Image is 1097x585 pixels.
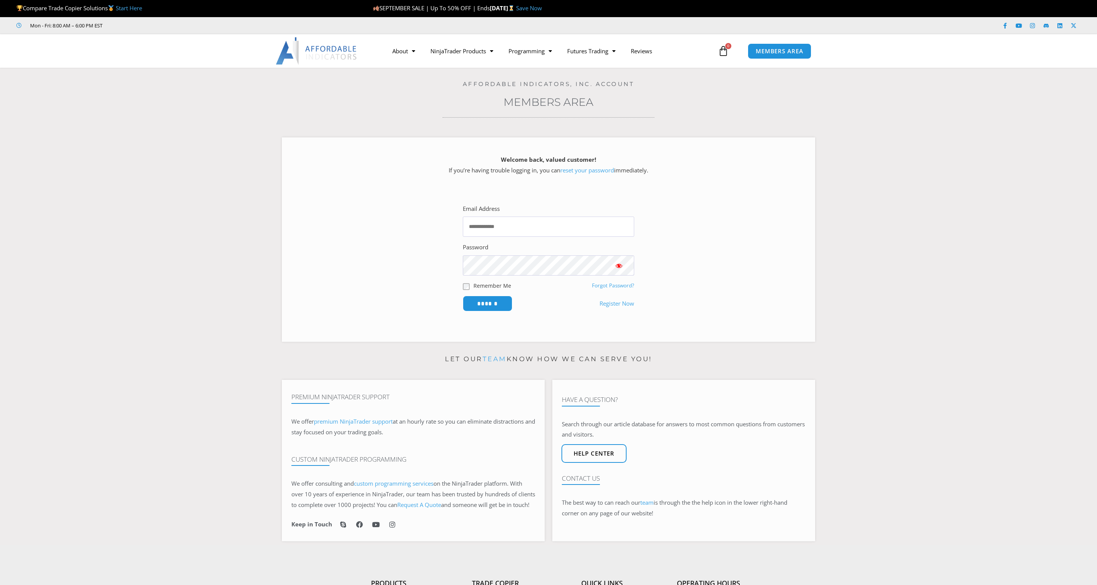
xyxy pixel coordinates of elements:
a: Help center [561,444,627,463]
a: NinjaTrader Products [423,42,501,60]
span: on the NinjaTrader platform. With over 10 years of experience in NinjaTrader, our team has been t... [291,480,535,508]
img: LogoAI | Affordable Indicators – NinjaTrader [276,37,358,65]
img: 🍂 [373,5,379,11]
strong: [DATE] [490,4,516,12]
img: ⌛ [509,5,514,11]
h4: Custom NinjaTrader Programming [291,456,535,463]
nav: Menu [385,42,716,60]
a: Register Now [600,298,634,309]
a: premium NinjaTrader support [314,418,393,425]
h4: Premium NinjaTrader Support [291,393,535,401]
a: team [640,499,654,506]
span: Compare Trade Copier Solutions [16,4,142,12]
p: Search through our article database for answers to most common questions from customers and visit... [562,419,806,440]
span: Mon - Fri: 8:00 AM – 6:00 PM EST [28,21,102,30]
span: MEMBERS AREA [756,48,803,54]
a: Members Area [504,96,593,108]
p: Let our know how we can serve you! [282,353,815,365]
a: MEMBERS AREA [748,43,811,59]
a: Forgot Password? [592,282,634,289]
span: 0 [725,43,731,49]
a: 0 [707,40,740,62]
a: custom programming services [354,480,433,487]
a: Programming [501,42,560,60]
img: 🏆 [17,5,22,11]
a: Affordable Indicators, Inc. Account [463,80,635,88]
p: If you’re having trouble logging in, you can immediately. [295,155,802,176]
a: Request A Quote [397,501,441,508]
h4: Have A Question? [562,396,806,403]
label: Email Address [463,204,500,214]
button: Show password [604,255,634,276]
span: at an hourly rate so you can eliminate distractions and stay focused on your trading goals. [291,418,535,436]
strong: Welcome back, valued customer! [501,156,596,163]
span: We offer [291,418,314,425]
h6: Keep in Touch [291,521,332,528]
iframe: Customer reviews powered by Trustpilot [113,22,227,29]
a: team [483,355,507,363]
img: 🥇 [108,5,114,11]
span: Help center [574,451,614,456]
label: Password [463,242,488,253]
a: reset your password [560,166,614,174]
label: Remember Me [473,282,511,290]
a: Save Now [516,4,542,12]
a: Futures Trading [560,42,623,60]
span: SEPTEMBER SALE | Up To 50% OFF | Ends [373,4,490,12]
span: We offer consulting and [291,480,433,487]
p: The best way to can reach our is through the the help icon in the lower right-hand corner on any ... [562,497,806,519]
a: Start Here [116,4,142,12]
h4: Contact Us [562,475,806,482]
a: About [385,42,423,60]
a: Reviews [623,42,660,60]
